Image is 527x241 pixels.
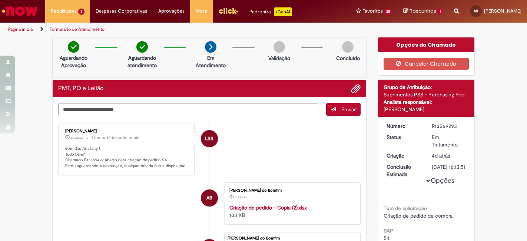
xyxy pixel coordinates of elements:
a: Rascunhos [403,8,443,15]
button: Enviar [326,103,361,116]
div: 26/09/2025 09:13:45 [432,152,466,159]
button: Adicionar anexos [351,84,361,93]
small: Comentários adicionais [92,135,139,141]
span: Aprovações [158,7,185,15]
dt: Criação [381,152,427,159]
b: Tipo de solicitação [384,205,427,212]
div: [PERSON_NAME] [384,106,469,113]
span: Criação de pedido de compra [384,212,453,219]
dt: Conclusão Estimada [381,163,427,178]
span: 4d atrás [432,152,450,159]
div: 103 KB [229,204,353,219]
div: R13569293 [432,122,466,130]
span: Requisições [51,7,77,15]
b: SAP [384,227,393,234]
div: [PERSON_NAME] [65,129,189,133]
div: Analista responsável: [384,98,469,106]
a: Criação de pedido - Copia (2).xlsx [229,204,307,211]
div: [PERSON_NAME] do Bomfim [228,236,357,241]
p: Aguardando Aprovação [56,54,92,69]
span: Rascunhos [410,7,436,14]
span: Despesas Corporativas [96,7,147,15]
textarea: Digite sua mensagem aqui... [58,103,318,115]
div: Grupo de Atribuição: [384,83,469,91]
span: Favoritos [362,7,383,15]
img: check-circle-green.png [68,41,79,53]
div: Ariallany Christyne Bernardo do Bomfim [201,189,218,207]
p: +GenAi [274,7,292,16]
p: Bom dia, Ariallany ! Tudo bem? Chamado R13569492 aberto para criação de pedido S4. Estou aguardan... [65,146,189,169]
p: Em Atendimento [193,54,229,69]
span: 25 [384,9,392,15]
div: Padroniza [249,7,292,16]
p: Validação [268,55,290,62]
img: img-circle-grey.png [342,41,354,53]
div: Opções do Chamado [378,37,475,52]
dt: Número [381,122,427,130]
span: 4d atrás [235,195,247,199]
span: 4d atrás [71,136,83,140]
time: 26/09/2025 09:13:45 [432,152,450,159]
img: arrow-next.png [205,41,216,53]
h2: PMT, PO e Leilão Histórico de tíquete [58,85,103,92]
p: Aguardando atendimento [124,54,160,69]
dt: Status [381,133,427,141]
span: More [196,7,207,15]
ul: Trilhas de página [6,23,346,36]
span: AB [206,189,212,207]
div: Em Tratamento [432,133,466,148]
span: LSS [205,130,213,148]
img: img-circle-grey.png [274,41,285,53]
time: 26/09/2025 09:13:35 [235,195,247,199]
p: Concluído [336,55,360,62]
a: Página inicial [8,26,34,32]
div: [PERSON_NAME] do Bomfim [229,188,353,193]
a: Formulário de Atendimento [50,26,105,32]
span: 3 [78,9,84,15]
img: ServiceNow [1,4,39,19]
img: check-circle-green.png [136,41,148,53]
span: AB [474,9,478,13]
div: [DATE] 16:13:51 [432,163,466,171]
img: click_logo_yellow_360x200.png [218,5,238,16]
div: Lidiane Scotti Santos [201,130,218,147]
time: 26/09/2025 09:50:21 [71,136,83,140]
span: 1 [437,8,443,15]
span: [PERSON_NAME] [484,8,521,14]
span: Enviar [341,106,356,113]
button: Cancelar Chamado [384,58,469,70]
div: Suprimentos PSS - Purchasing Pool [384,91,469,98]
